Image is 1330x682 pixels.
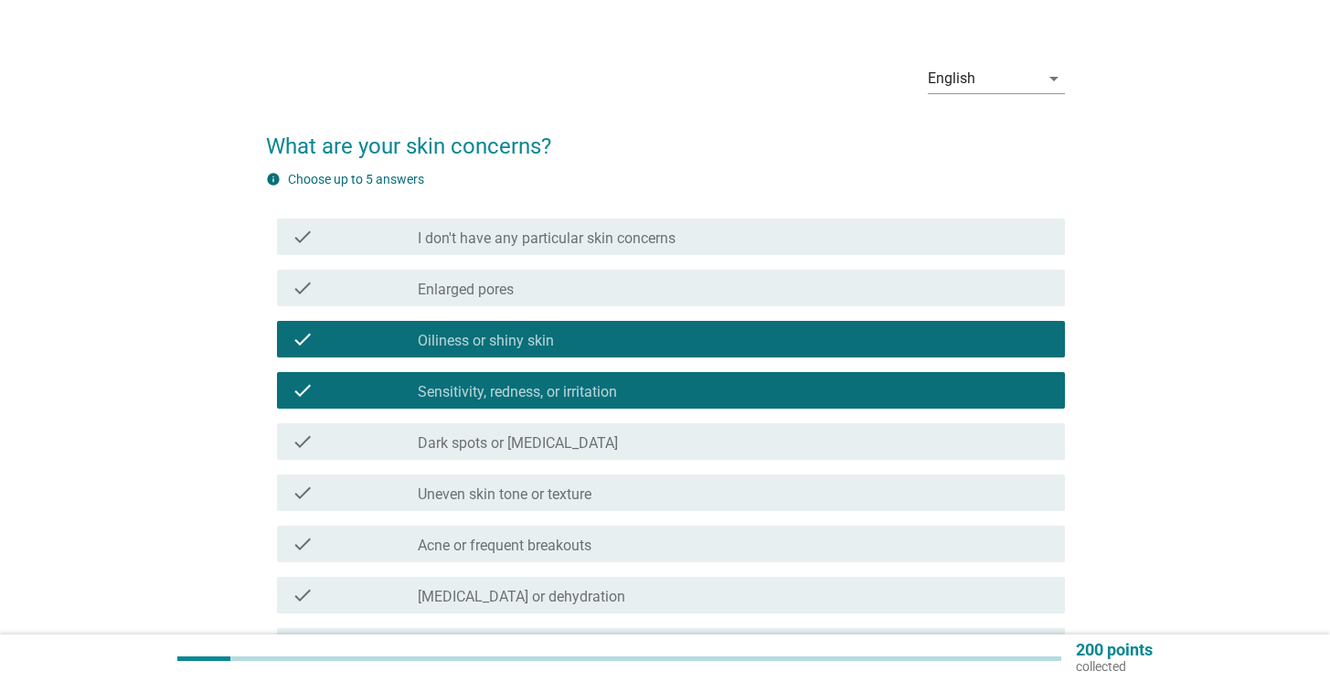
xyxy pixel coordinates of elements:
[418,332,554,350] label: Oiliness or shiny skin
[292,584,314,606] i: check
[292,482,314,504] i: check
[418,537,591,555] label: Acne or frequent breakouts
[292,431,314,453] i: check
[418,485,591,504] label: Uneven skin tone or texture
[1043,68,1065,90] i: arrow_drop_down
[418,588,625,606] label: [MEDICAL_DATA] or dehydration
[1076,642,1153,658] p: 200 points
[418,281,514,299] label: Enlarged pores
[292,226,314,248] i: check
[266,112,1065,163] h2: What are your skin concerns?
[292,328,314,350] i: check
[418,229,676,248] label: I don't have any particular skin concerns
[292,379,314,401] i: check
[266,172,281,186] i: info
[418,383,617,401] label: Sensitivity, redness, or irritation
[292,277,314,299] i: check
[288,172,424,186] label: Choose up to 5 answers
[1076,658,1153,675] p: collected
[928,70,975,87] div: English
[292,533,314,555] i: check
[418,434,618,453] label: Dark spots or [MEDICAL_DATA]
